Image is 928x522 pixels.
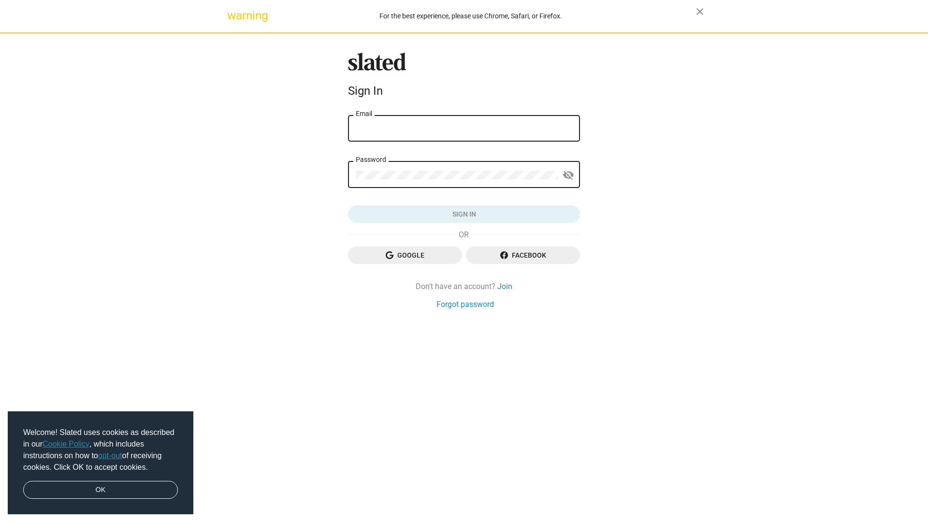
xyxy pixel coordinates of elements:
a: opt-out [98,451,122,460]
div: For the best experience, please use Chrome, Safari, or Firefox. [246,10,696,23]
a: Cookie Policy [43,440,89,448]
mat-icon: visibility_off [563,168,574,183]
a: dismiss cookie message [23,481,178,499]
button: Google [348,246,462,264]
mat-icon: warning [227,10,239,21]
sl-branding: Sign In [348,53,580,102]
span: Welcome! Slated uses cookies as described in our , which includes instructions on how to of recei... [23,427,178,473]
a: Forgot password [436,299,494,309]
button: Show password [559,166,578,185]
span: Facebook [474,246,572,264]
div: cookieconsent [8,411,193,515]
a: Join [497,281,512,291]
div: Sign In [348,84,580,98]
span: Google [356,246,454,264]
div: Don't have an account? [348,281,580,291]
mat-icon: close [694,6,706,17]
button: Facebook [466,246,580,264]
